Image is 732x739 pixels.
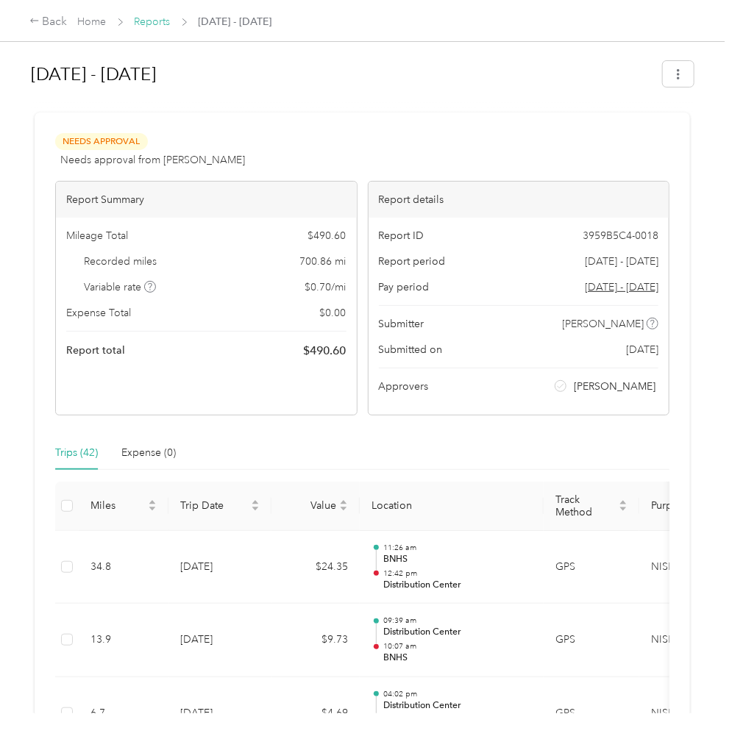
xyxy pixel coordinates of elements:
[90,499,145,512] span: Miles
[563,316,644,332] span: [PERSON_NAME]
[383,641,532,651] p: 10:07 am
[619,498,628,507] span: caret-up
[29,13,68,31] div: Back
[360,482,544,531] th: Location
[383,651,532,665] p: BNHS
[339,498,348,507] span: caret-up
[544,531,639,604] td: GPS
[283,499,336,512] span: Value
[271,482,360,531] th: Value
[379,254,446,269] span: Report period
[339,504,348,513] span: caret-down
[383,579,532,592] p: Distribution Center
[85,279,157,295] span: Variable rate
[66,228,128,243] span: Mileage Total
[304,342,347,360] span: $ 490.60
[379,342,443,357] span: Submitted on
[135,15,171,28] a: Reports
[555,493,616,518] span: Track Method
[180,499,248,512] span: Trip Date
[55,445,98,461] div: Trips (42)
[251,498,260,507] span: caret-up
[79,482,168,531] th: Miles
[308,228,347,243] span: $ 490.60
[66,343,125,358] span: Report total
[585,279,658,295] span: Go to pay period
[66,305,131,321] span: Expense Total
[79,604,168,677] td: 13.9
[148,498,157,507] span: caret-up
[585,254,658,269] span: [DATE] - [DATE]
[271,531,360,604] td: $24.35
[650,657,732,739] iframe: Everlance-gr Chat Button Frame
[583,228,658,243] span: 3959B5C4-0018
[544,482,639,531] th: Track Method
[79,531,168,604] td: 34.8
[55,133,148,150] span: Needs Approval
[320,305,347,321] span: $ 0.00
[56,182,357,218] div: Report Summary
[379,228,424,243] span: Report ID
[383,543,532,553] p: 11:26 am
[379,316,424,332] span: Submitter
[85,254,157,269] span: Recorded miles
[168,482,271,531] th: Trip Date
[271,604,360,677] td: $9.73
[619,504,628,513] span: caret-down
[383,699,532,713] p: Distribution Center
[544,604,639,677] td: GPS
[575,379,656,394] span: [PERSON_NAME]
[168,531,271,604] td: [DATE]
[148,504,157,513] span: caret-down
[379,379,429,394] span: Approvers
[626,342,658,357] span: [DATE]
[379,279,430,295] span: Pay period
[383,615,532,626] p: 09:39 am
[383,689,532,699] p: 04:02 pm
[383,553,532,566] p: BNHS
[199,14,272,29] span: [DATE] - [DATE]
[651,499,726,512] span: Purpose
[78,15,107,28] a: Home
[383,626,532,639] p: Distribution Center
[121,445,176,461] div: Expense (0)
[251,504,260,513] span: caret-down
[300,254,347,269] span: 700.86 mi
[60,152,245,168] span: Needs approval from [PERSON_NAME]
[305,279,347,295] span: $ 0.70 / mi
[383,568,532,579] p: 12:42 pm
[31,57,653,92] h1: Sep 1 - 30, 2025
[168,604,271,677] td: [DATE]
[369,182,669,218] div: Report details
